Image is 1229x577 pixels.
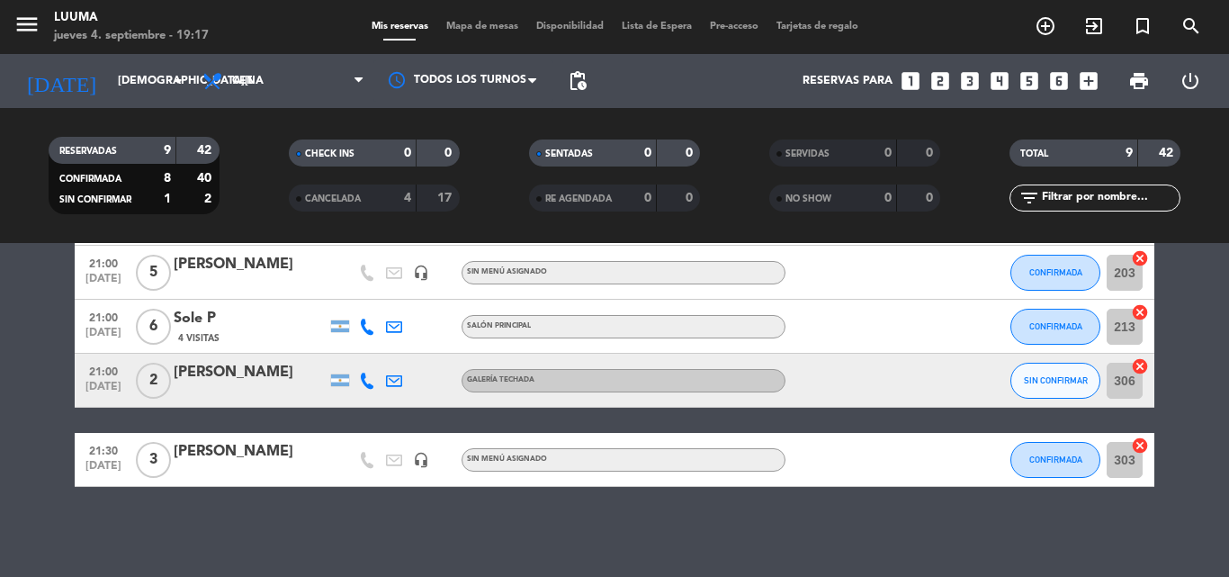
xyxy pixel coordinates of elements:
[1132,15,1153,37] i: turned_in_not
[686,192,696,204] strong: 0
[467,455,547,463] span: Sin menú asignado
[81,360,126,381] span: 21:00
[644,192,651,204] strong: 0
[988,69,1011,93] i: looks_4
[545,194,612,203] span: RE AGENDADA
[884,192,892,204] strong: 0
[467,322,531,329] span: SALÓN PRINCIPAL
[926,192,937,204] strong: 0
[136,442,171,478] span: 3
[174,440,327,464] div: [PERSON_NAME]
[413,452,429,468] i: headset_mic
[81,381,126,401] span: [DATE]
[701,22,767,32] span: Pre-acceso
[59,147,117,156] span: RESERVADAS
[81,252,126,273] span: 21:00
[1077,69,1100,93] i: add_box
[197,172,215,185] strong: 40
[1010,309,1100,345] button: CONFIRMADA
[926,147,937,159] strong: 0
[1029,267,1082,277] span: CONFIRMADA
[1159,147,1177,159] strong: 42
[174,307,327,330] div: Sole P
[174,361,327,384] div: [PERSON_NAME]
[404,147,411,159] strong: 0
[884,147,892,159] strong: 0
[958,69,982,93] i: looks_3
[54,27,209,45] div: jueves 4. septiembre - 19:17
[167,70,189,92] i: arrow_drop_down
[204,193,215,205] strong: 2
[404,192,411,204] strong: 4
[613,22,701,32] span: Lista de Espera
[1128,70,1150,92] span: print
[785,194,831,203] span: NO SHOW
[437,22,527,32] span: Mapa de mesas
[1024,375,1088,385] span: SIN CONFIRMAR
[81,460,126,481] span: [DATE]
[13,11,40,44] button: menu
[1083,15,1105,37] i: exit_to_app
[644,147,651,159] strong: 0
[363,22,437,32] span: Mis reservas
[527,22,613,32] span: Disponibilidad
[1029,455,1082,464] span: CONFIRMADA
[164,144,171,157] strong: 9
[545,149,593,158] span: SENTADAS
[1131,437,1149,455] i: cancel
[59,175,121,184] span: CONFIRMADA
[1035,15,1056,37] i: add_circle_outline
[1180,70,1201,92] i: power_settings_new
[1020,149,1048,158] span: TOTAL
[136,309,171,345] span: 6
[1018,69,1041,93] i: looks_5
[178,331,220,346] span: 4 Visitas
[899,69,922,93] i: looks_one
[413,265,429,281] i: headset_mic
[1180,15,1202,37] i: search
[164,172,171,185] strong: 8
[81,439,126,460] span: 21:30
[444,147,455,159] strong: 0
[467,268,547,275] span: Sin menú asignado
[81,273,126,293] span: [DATE]
[928,69,952,93] i: looks_two
[305,194,361,203] span: CANCELADA
[1126,147,1133,159] strong: 9
[1018,187,1040,209] i: filter_list
[467,376,534,383] span: GALERÍA TECHADA
[567,70,588,92] span: pending_actions
[1047,69,1071,93] i: looks_6
[803,75,893,87] span: Reservas para
[305,149,354,158] span: CHECK INS
[686,147,696,159] strong: 0
[1131,357,1149,375] i: cancel
[13,11,40,38] i: menu
[767,22,867,32] span: Tarjetas de regalo
[54,9,209,27] div: Luuma
[1029,321,1082,331] span: CONFIRMADA
[197,144,215,157] strong: 42
[437,192,455,204] strong: 17
[232,75,264,87] span: Cena
[785,149,830,158] span: SERVIDAS
[1164,54,1216,108] div: LOG OUT
[1131,249,1149,267] i: cancel
[136,255,171,291] span: 5
[1040,188,1180,208] input: Filtrar por nombre...
[81,306,126,327] span: 21:00
[136,363,171,399] span: 2
[164,193,171,205] strong: 1
[81,327,126,347] span: [DATE]
[1131,303,1149,321] i: cancel
[13,61,109,101] i: [DATE]
[174,253,327,276] div: [PERSON_NAME]
[1010,255,1100,291] button: CONFIRMADA
[59,195,131,204] span: SIN CONFIRMAR
[1010,363,1100,399] button: SIN CONFIRMAR
[1010,442,1100,478] button: CONFIRMADA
